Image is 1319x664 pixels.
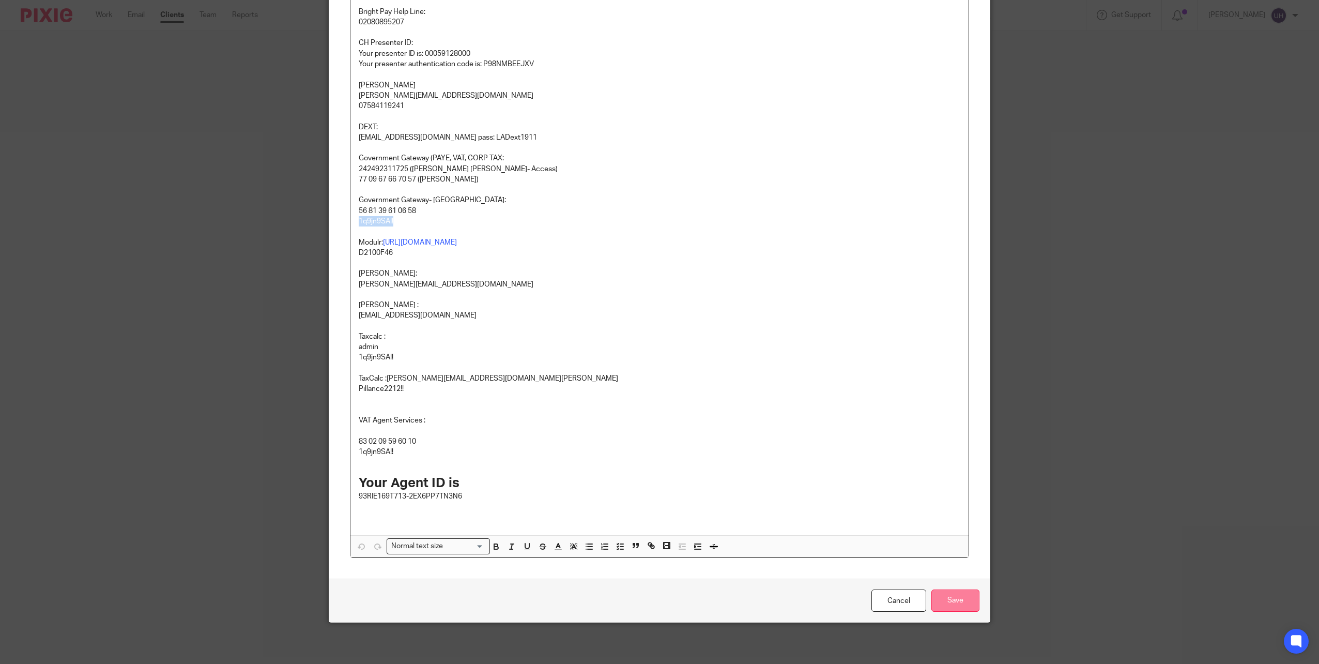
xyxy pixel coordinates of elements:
[359,122,960,132] p: DEXT:
[359,164,960,185] p: 242492311725 ([PERSON_NAME] [PERSON_NAME]- Access) 77 09 67 66 70 57 ([PERSON_NAME])
[359,491,960,502] p: 93RIE169T713-2EX6PP7TN3N6
[383,239,457,246] a: [URL][DOMAIN_NAME]
[931,590,979,612] input: Save
[359,415,960,426] p: VAT Agent Services :
[389,541,446,552] span: Normal text size
[359,195,960,205] p: Government Gateway- [GEOGRAPHIC_DATA]:
[359,342,960,363] p: admin 1q9jn9SA!!
[359,90,960,112] p: [PERSON_NAME][EMAIL_ADDRESS][DOMAIN_NAME] 07584119241
[359,300,960,310] p: [PERSON_NAME] :
[359,268,960,279] p: [PERSON_NAME]:
[359,310,960,321] p: [EMAIL_ADDRESS][DOMAIN_NAME]
[359,153,960,163] p: Government Gateway (PAYE, VAT, CORP TAX:
[359,206,960,216] p: 56 81 39 61 06 58
[359,248,960,258] p: D2100F46
[359,279,960,290] p: [PERSON_NAME][EMAIL_ADDRESS][DOMAIN_NAME]
[359,38,960,48] p: CH Presenter ID:
[359,237,960,248] p: Modulr:
[387,538,490,554] div: Search for option
[359,80,960,90] p: [PERSON_NAME]
[359,447,960,468] p: 1q9jn9SA!!
[359,331,960,342] p: Taxcalc :
[359,436,960,447] p: 83 02 09 59 60 10
[359,132,960,143] p: [EMAIL_ADDRESS][DOMAIN_NAME] pass: LADext1911
[359,216,960,227] p: 1q9jn9SA!!
[447,541,484,552] input: Search for option
[359,476,459,490] strong: Your Agent ID is
[359,373,960,395] p: TaxCalc :[PERSON_NAME][EMAIL_ADDRESS][DOMAIN_NAME][PERSON_NAME] Pillance2212!!
[871,590,926,612] a: Cancel
[359,17,960,27] p: 02080895207
[359,7,960,17] p: Bright Pay Help Line:
[359,49,960,70] p: Your presenter ID is: 00059128000 Your presenter authentication code is: P98NMBEEJXV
